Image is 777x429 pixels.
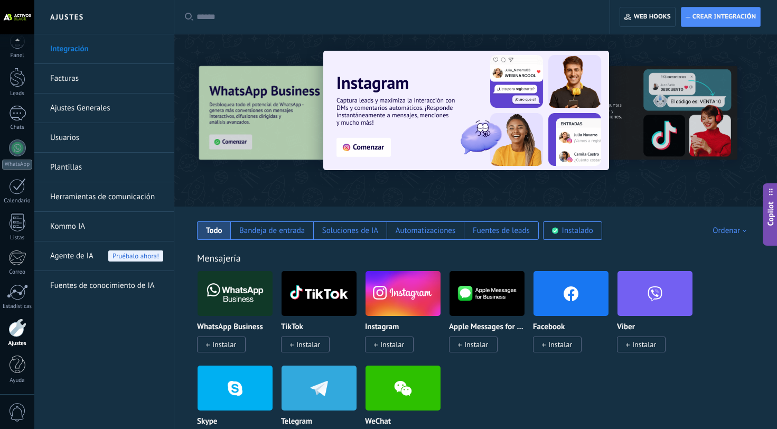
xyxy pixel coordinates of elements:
div: Instalado [562,226,593,236]
span: Instalar [464,340,488,349]
img: viber.png [617,268,692,319]
img: logo_main.png [198,268,273,319]
div: Soluciones de IA [322,226,378,236]
span: Agente de IA [50,241,93,271]
p: Viber [617,323,635,332]
div: Apple Messages for Business [449,271,533,365]
a: Herramientas de comunicación [50,182,163,212]
a: Mensajería [197,252,241,264]
img: wechat.png [366,362,441,414]
div: Instagram [365,271,449,365]
div: Listas [2,235,33,241]
li: Plantillas [34,153,174,182]
span: Web hooks [634,13,671,21]
div: Ajustes [2,340,33,347]
a: Usuarios [50,123,163,153]
div: WhatsApp Business [197,271,281,365]
li: Agente de IA [34,241,174,271]
div: Leads [2,90,33,97]
span: Instalar [548,340,572,349]
p: WeChat [365,417,391,426]
img: logo_main.png [450,268,525,319]
img: Slide 2 [512,66,737,160]
img: skype.png [198,362,273,414]
span: Instalar [380,340,404,349]
span: Instalar [632,340,656,349]
img: instagram.png [366,268,441,319]
div: Chats [2,124,33,131]
li: Integración [34,34,174,64]
div: Correo [2,269,33,276]
p: WhatsApp Business [197,323,263,332]
li: Kommo IA [34,212,174,241]
div: Viber [617,271,701,365]
p: TikTok [281,323,303,332]
button: Crear integración [681,7,761,27]
li: Fuentes de conocimiento de IA [34,271,174,300]
div: Todo [206,226,222,236]
div: Bandeja de entrada [239,226,305,236]
div: Facebook [533,271,617,365]
img: Slide 1 [323,51,609,170]
button: Web hooks [620,7,675,27]
span: Instalar [212,340,236,349]
img: logo_main.png [282,268,357,319]
span: Crear integración [692,13,756,21]
div: WhatsApp [2,160,32,170]
div: Estadísticas [2,303,33,310]
a: Facturas [50,64,163,94]
li: Usuarios [34,123,174,153]
p: Apple Messages for Business [449,323,525,332]
li: Ajustes Generales [34,94,174,123]
p: Skype [197,417,217,426]
span: Instalar [296,340,320,349]
li: Herramientas de comunicación [34,182,174,212]
a: Agente de IAPruébalo ahora! [50,241,163,271]
div: Panel [2,52,33,59]
span: Pruébalo ahora! [108,250,163,262]
li: Facturas [34,64,174,94]
a: Kommo IA [50,212,163,241]
a: Integración [50,34,163,64]
a: Plantillas [50,153,163,182]
img: facebook.png [533,268,609,319]
img: Slide 3 [199,66,424,160]
div: Calendario [2,198,33,204]
img: telegram.png [282,362,357,414]
div: Ayuda [2,377,33,384]
p: Facebook [533,323,565,332]
p: Instagram [365,323,399,332]
span: Copilot [765,202,776,226]
a: Ajustes Generales [50,94,163,123]
p: Telegram [281,417,312,426]
div: Automatizaciones [396,226,456,236]
div: Fuentes de leads [473,226,530,236]
a: Fuentes de conocimiento de IA [50,271,163,301]
div: Ordenar [713,226,750,236]
div: TikTok [281,271,365,365]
